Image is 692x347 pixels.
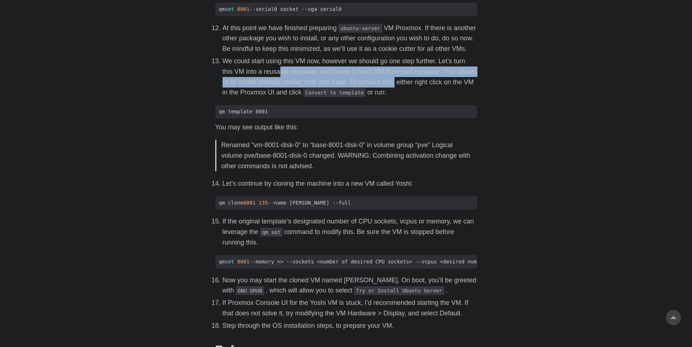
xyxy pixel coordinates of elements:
[243,200,256,206] span: 8001
[215,199,355,207] span: qm clone --name [PERSON_NAME] --full
[236,286,265,295] code: GNU GRUB
[260,228,283,237] code: qm set
[225,259,234,265] span: set
[666,310,681,325] a: go to top
[215,5,345,13] span: qm --serial0 socket --vga serial0
[354,286,444,295] code: Try or Install Ubuntu Server
[237,259,249,265] span: 8001
[215,258,551,266] span: qm --memory <> --sockets <number of desired CPU sockets> --vcpus <desired number of hotplugged vcps>
[221,140,472,171] p: Renamed “vm-8001-disk-0” to “base-8001-disk-0” in volume group “pve” Logical volume pve/base-8001...
[338,24,383,33] code: ubuntu-server
[223,298,477,319] p: If Proxmox Console UI for the Yoshi VM is stuck, I’d recommended starting the VM. If that does no...
[223,56,477,98] p: We could start using this VM now, however we should go one step further. Let’s turn this VM into ...
[223,178,477,189] li: Let’s continue by cloning the machine into a new VM called Yoshi:
[215,122,477,133] p: You may see output like this:
[219,109,268,114] span: qm template 8001
[237,6,249,12] span: 8001
[303,88,366,97] code: Convert to template
[223,216,477,247] li: If the original template’s designated number of CPU sockets, vcpus or memory, we can leverage the...
[223,320,477,331] p: Step through the OS installation steps, to prepare your VM.
[223,275,477,296] p: Now you may start the cloned VM named [PERSON_NAME]. On boot, you’ll be greeted with , which will...
[259,200,268,206] span: 135
[225,6,234,12] span: set
[223,23,477,54] p: At this point we have finished preparing VM Proxmox. If there is another other package you wish t...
